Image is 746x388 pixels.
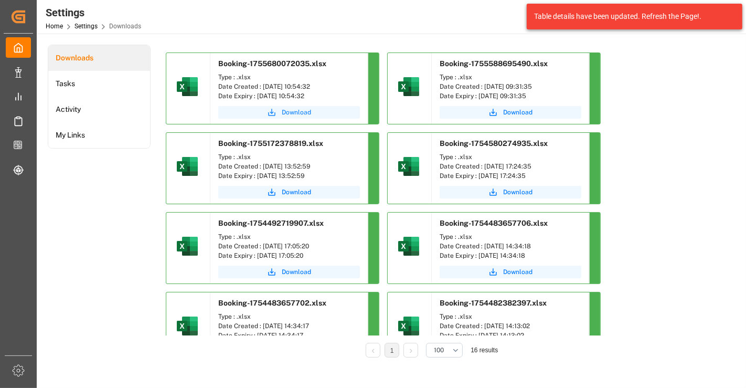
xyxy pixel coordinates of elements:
[218,152,360,162] div: Type : .xlsx
[175,154,200,179] img: microsoft-excel-2019--v1.png
[218,219,324,227] span: Booking-1754492719907.xlsx
[48,122,150,148] a: My Links
[218,232,360,242] div: Type : .xlsx
[218,106,360,119] button: Download
[440,331,581,340] div: Date Expiry : [DATE] 14:13:02
[282,187,311,197] span: Download
[390,347,394,354] a: 1
[503,267,532,277] span: Download
[396,154,421,179] img: microsoft-excel-2019--v1.png
[218,312,360,321] div: Type : .xlsx
[218,186,360,198] button: Download
[218,331,360,340] div: Date Expiry : [DATE] 14:34:17
[434,345,444,355] span: 100
[175,74,200,99] img: microsoft-excel-2019--v1.png
[46,5,141,20] div: Settings
[403,343,418,358] li: Next Page
[426,343,463,358] button: open menu
[175,313,200,339] img: microsoft-excel-2019--v1.png
[440,171,581,181] div: Date Expiry : [DATE] 17:24:35
[471,347,498,354] span: 16 results
[385,343,399,358] li: 1
[48,97,150,122] a: Activity
[218,162,360,171] div: Date Created : [DATE] 13:52:59
[440,321,581,331] div: Date Created : [DATE] 14:13:02
[74,23,98,30] a: Settings
[440,232,581,242] div: Type : .xlsx
[218,72,360,82] div: Type : .xlsx
[440,91,581,101] div: Date Expiry : [DATE] 09:31:35
[440,186,581,198] button: Download
[440,162,581,171] div: Date Created : [DATE] 17:24:35
[396,74,421,99] img: microsoft-excel-2019--v1.png
[440,266,581,278] button: Download
[218,299,326,307] span: Booking-1754483657702.xlsx
[440,139,548,148] span: Booking-1754580274935.xlsx
[440,82,581,91] div: Date Created : [DATE] 09:31:35
[440,312,581,321] div: Type : .xlsx
[282,108,311,117] span: Download
[440,106,581,119] button: Download
[218,251,360,260] div: Date Expiry : [DATE] 17:05:20
[218,139,323,148] span: Booking-1755172378819.xlsx
[282,267,311,277] span: Download
[218,59,326,68] span: Booking-1755680072035.xlsx
[218,82,360,91] div: Date Created : [DATE] 10:54:32
[396,313,421,339] img: microsoft-excel-2019--v1.png
[218,242,360,251] div: Date Created : [DATE] 17:05:20
[503,108,532,117] span: Download
[218,171,360,181] div: Date Expiry : [DATE] 13:52:59
[396,234,421,259] img: microsoft-excel-2019--v1.png
[46,23,63,30] a: Home
[440,59,548,68] span: Booking-1755588695490.xlsx
[218,266,360,278] button: Download
[218,321,360,331] div: Date Created : [DATE] 14:34:17
[175,234,200,259] img: microsoft-excel-2019--v1.png
[440,299,547,307] span: Booking-1754482382397.xlsx
[534,11,727,22] div: Table details have been updated. Refresh the Page!.
[440,242,581,251] div: Date Created : [DATE] 14:34:18
[503,187,532,197] span: Download
[218,91,360,101] div: Date Expiry : [DATE] 10:54:32
[48,45,150,71] a: Downloads
[440,251,581,260] div: Date Expiry : [DATE] 14:34:18
[440,219,548,227] span: Booking-1754483657706.xlsx
[440,72,581,82] div: Type : .xlsx
[440,152,581,162] div: Type : .xlsx
[366,343,380,358] li: Previous Page
[48,71,150,97] a: Tasks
